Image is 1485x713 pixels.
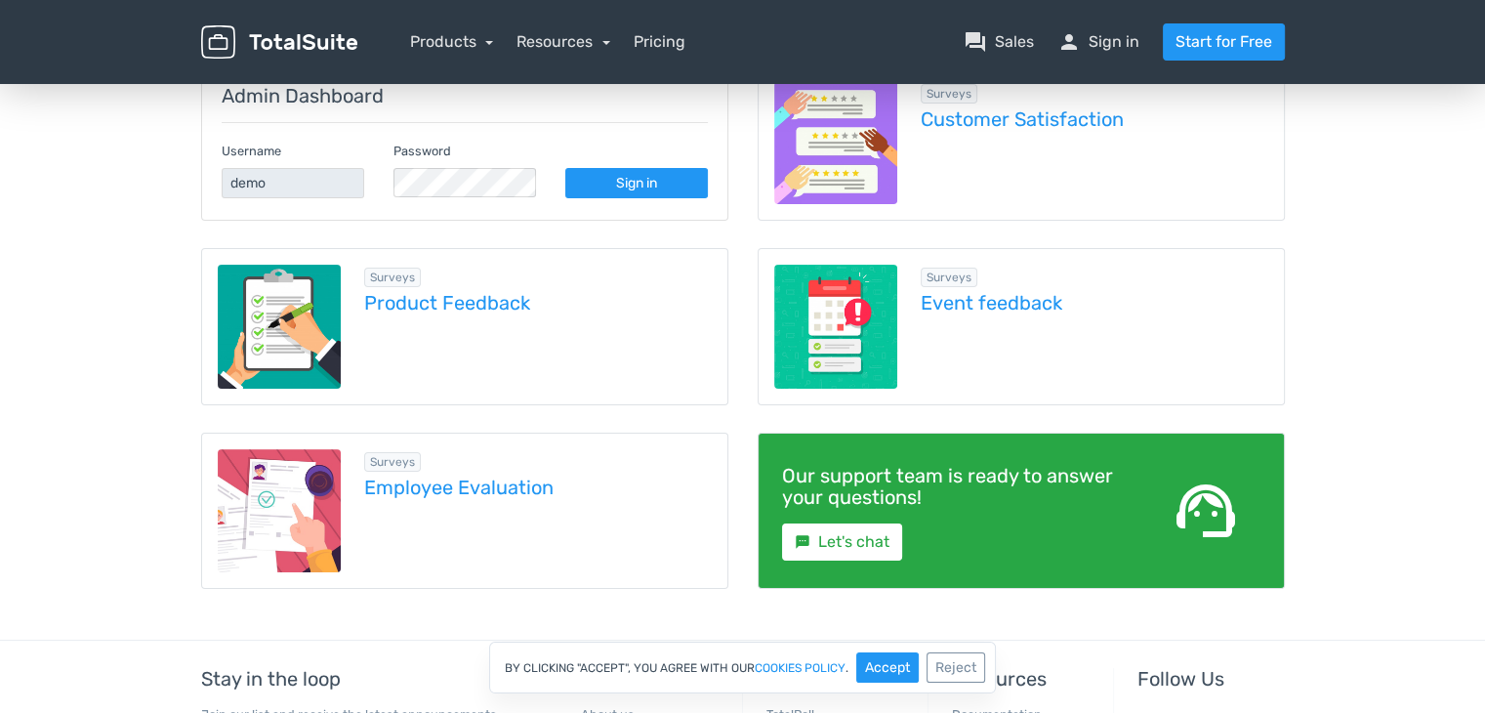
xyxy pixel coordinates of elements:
h4: Our support team is ready to answer your questions! [782,465,1122,508]
a: Event feedback [921,292,1268,314]
label: Password [393,142,451,160]
img: employee-evaluation.png.webp [218,449,342,573]
a: Products [410,32,494,51]
label: Username [222,142,281,160]
img: customer-satisfaction.png.webp [774,81,898,205]
span: question_answer [964,30,987,54]
a: Product Feedback [364,292,712,314]
a: question_answerSales [964,30,1034,54]
span: Browse all in Surveys [364,268,421,287]
a: cookies policy [755,662,846,674]
div: By clicking "Accept", you agree with our . [489,642,996,693]
button: Accept [856,652,919,683]
a: Employee Evaluation [364,477,712,498]
a: Pricing [634,30,685,54]
img: event-feedback.png.webp [774,265,898,389]
a: smsLet's chat [782,524,902,561]
a: Customer Satisfaction [921,108,1268,130]
span: Browse all in Surveys [921,84,977,104]
small: sms [795,534,810,550]
a: Start for Free [1163,23,1285,61]
span: support_agent [1171,476,1241,546]
img: TotalSuite for WordPress [201,25,357,60]
a: personSign in [1057,30,1139,54]
img: product-feedback-1.png.webp [218,265,342,389]
span: person [1057,30,1081,54]
span: Browse all in Surveys [921,268,977,287]
a: Sign in [565,168,708,198]
span: Browse all in Surveys [364,452,421,472]
button: Reject [927,652,985,683]
h5: Admin Dashboard [222,85,708,106]
a: Resources [516,32,610,51]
